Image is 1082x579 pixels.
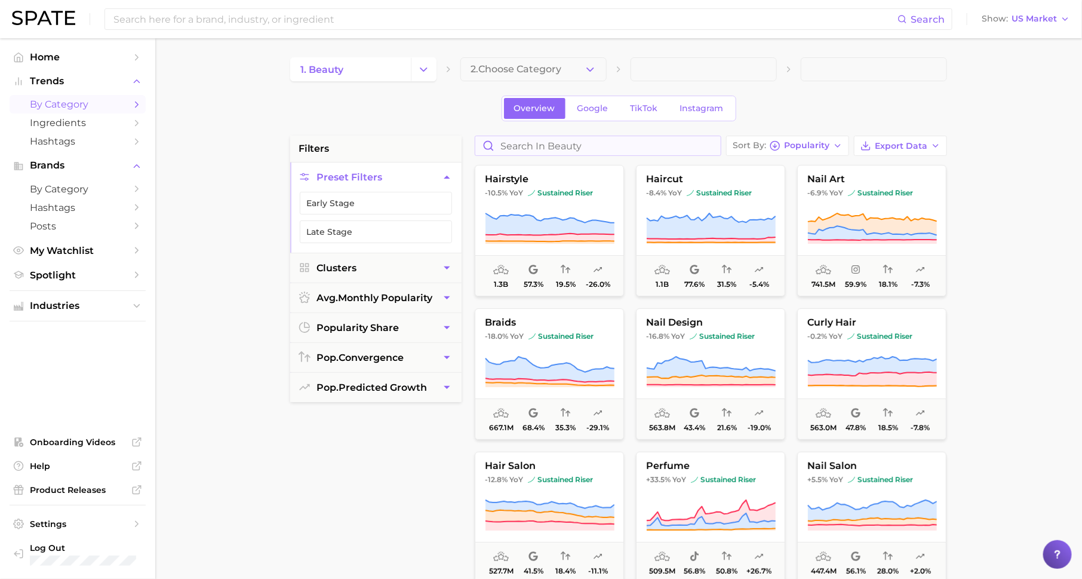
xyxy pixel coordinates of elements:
span: average monthly popularity: Very High Popularity [654,406,670,421]
span: popularity share [316,322,399,333]
img: sustained riser [848,189,855,197]
span: YoY [668,188,682,198]
img: SPATE [12,11,75,25]
span: 50.8% [716,567,737,575]
span: YoY [829,188,843,198]
span: popularity predicted growth: Very Likely [754,550,764,564]
span: Search [911,14,945,25]
a: My Watchlist [10,241,146,260]
a: Home [10,48,146,66]
a: Settings [10,515,146,533]
span: YoY [671,332,685,341]
span: Sort By [733,142,766,149]
span: sustained riser [691,475,756,485]
span: YoY [509,475,523,485]
span: popularity convergence: Low Convergence [883,550,893,564]
button: avg.monthly popularity [290,283,462,313]
span: 56.8% [684,567,705,575]
img: sustained riser [528,476,535,483]
span: sustained riser [528,475,593,485]
span: sustained riser [848,188,913,198]
button: nail design-16.8% YoYsustained risersustained riser563.8m43.4%21.6%-19.0% [636,308,785,440]
a: by Category [10,180,146,198]
a: Hashtags [10,198,146,217]
a: Hashtags [10,132,146,151]
abbr: average [316,292,338,304]
span: sustained riser [528,332,594,341]
span: 18.4% [555,567,576,575]
span: 741.5m [812,280,835,289]
span: My Watchlist [30,245,125,256]
abbr: popularity index [316,382,339,393]
span: +2.0% [910,567,931,575]
span: average monthly popularity: Very High Popularity [493,263,509,277]
button: Trends [10,72,146,90]
span: Export Data [875,141,927,151]
span: Posts [30,220,125,232]
span: by Category [30,99,125,110]
img: sustained riser [847,333,854,340]
span: -7.8% [911,424,930,432]
a: Posts [10,217,146,235]
a: Product Releases [10,481,146,499]
span: Spotlight [30,269,125,281]
span: 28.0% [877,567,899,575]
span: 19.5% [556,280,576,289]
span: Overview [514,103,555,114]
span: Product Releases [30,485,125,495]
span: Help [30,461,125,471]
button: curly hair-0.2% YoYsustained risersustained riser563.0m47.8%18.5%-7.8% [797,308,946,440]
span: 47.8% [846,424,866,432]
span: TikTok [631,103,658,114]
span: 57.3% [524,280,543,289]
button: Clusters [290,253,462,283]
span: popularity predicted growth: Uncertain [593,406,603,421]
span: curly hair [798,317,946,328]
img: sustained riser [528,189,535,197]
span: popularity share: Google [851,406,860,421]
span: average monthly popularity: Very High Popularity [816,550,831,564]
span: 68.4% [522,424,545,432]
span: sustained riser [690,332,755,341]
span: braids [475,317,623,328]
span: popularity predicted growth: Very Unlikely [754,406,764,421]
span: +5.5% [807,475,828,484]
button: pop.convergence [290,343,462,372]
span: 1. beauty [300,64,343,75]
button: Industries [10,297,146,315]
a: Log out. Currently logged in with e-mail hannah@spate.nyc. [10,539,146,570]
span: by Category [30,183,125,195]
span: popularity predicted growth: Likely [915,550,925,564]
a: Ingredients [10,114,146,132]
span: 2. Choose Category [471,64,561,75]
span: YoY [509,188,523,198]
span: average monthly popularity: Very High Popularity [493,406,509,421]
span: Brands [30,160,125,171]
a: TikTok [620,98,668,119]
span: popularity share: TikTok [690,550,699,564]
span: US Market [1012,16,1057,22]
span: Hashtags [30,202,125,213]
span: sustained riser [528,188,593,198]
span: 59.9% [845,280,866,289]
span: popularity share: Google [528,550,538,564]
span: nail art [798,174,946,185]
span: popularity convergence: Very Low Convergence [883,406,893,421]
span: -10.5% [485,188,508,197]
span: 563.0m [810,424,837,432]
button: Brands [10,157,146,174]
span: hair salon [475,461,623,471]
span: hairstyle [475,174,623,185]
img: sustained riser [691,476,698,483]
button: pop.predicted growth [290,373,462,402]
a: 1. beauty [290,57,411,81]
span: popularity convergence: Low Convergence [722,406,731,421]
a: Spotlight [10,266,146,284]
span: -12.8% [485,475,508,484]
span: Industries [30,301,125,311]
span: -26.0% [586,280,610,289]
span: popularity predicted growth: Uncertain [593,550,603,564]
span: 35.3% [555,424,576,432]
span: Onboarding Videos [30,437,125,448]
button: haircut-8.4% YoYsustained risersustained riser1.1b77.6%31.5%-5.4% [636,165,785,296]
